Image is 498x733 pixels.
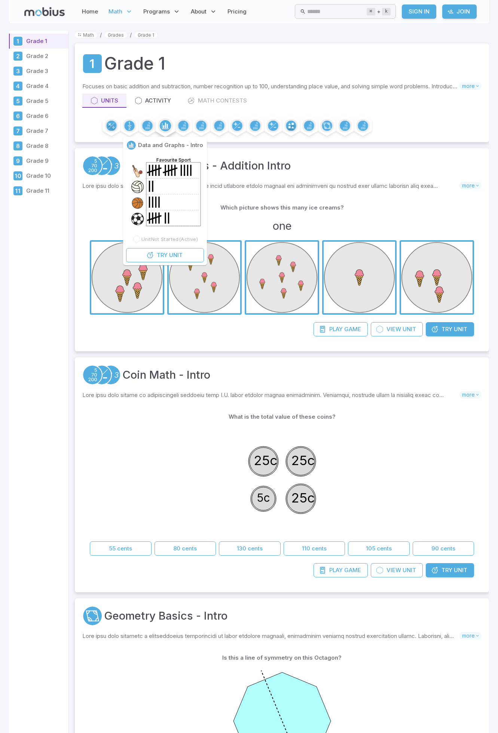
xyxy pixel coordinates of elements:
[191,7,207,16] span: About
[82,365,103,385] a: Place Value
[26,157,65,165] p: Grade 9
[82,156,103,176] a: Place Value
[9,168,68,183] a: Grade 10
[13,36,23,46] div: Grade 1
[9,183,68,198] a: Grade 11
[82,82,459,91] p: Focuses on basic addition and subtraction, number recognition up to 100, understanding place valu...
[403,566,416,574] span: Unit
[13,126,23,136] div: Grade 7
[82,182,459,190] p: Lore ipsu dolo sitame co adipiscinge seddoeiu te incid utlabore etdolo magnaal eni adminimveni qu...
[426,563,474,577] a: TryUnit
[126,248,204,262] button: TryUnit
[105,32,127,38] a: Grades
[138,141,203,149] p: Data and Graphs - Intro
[225,3,249,20] a: Pricing
[314,563,368,577] a: PlayGame
[9,94,68,109] a: Grade 5
[169,251,183,259] span: Unit
[329,325,343,333] span: Play
[367,7,391,16] div: +
[284,541,345,556] button: 110 cents
[273,218,291,234] h3: one
[442,4,477,19] a: Join
[130,31,132,39] li: /
[26,82,65,90] p: Grade 4
[291,490,315,506] text: 25c
[367,8,375,15] kbd: ⌘
[9,109,68,123] a: Grade 6
[26,52,65,60] p: Grade 2
[413,541,474,556] button: 90 cents
[80,3,100,20] a: Home
[82,606,103,626] a: Shapes and Angles
[157,251,168,259] span: Try
[442,325,452,333] span: Try
[75,31,489,39] nav: breadcrumb
[122,367,210,383] a: Coin Math - Intro
[9,138,68,153] a: Grade 8
[126,140,137,150] a: Data/Graphing
[9,64,68,79] a: Grade 3
[442,566,452,574] span: Try
[26,37,65,45] p: Grade 1
[454,325,467,333] span: Unit
[82,632,459,640] p: Lore ipsu dolo sitametc a elitseddoeius temporincidi ut labor etdolore magnaali, enimadminim veni...
[371,322,423,336] a: ViewUnit
[257,491,270,504] text: 5c
[344,325,361,333] span: Game
[13,111,23,121] div: Grade 6
[314,322,368,336] a: PlayGame
[348,541,410,556] button: 105 cents
[402,4,436,19] a: Sign In
[387,325,401,333] span: View
[75,32,97,38] a: Math
[371,563,423,577] a: ViewUnit
[104,51,165,76] h1: Grade 1
[135,97,171,105] div: Activity
[329,566,343,574] span: Play
[13,156,23,166] div: Grade 9
[9,34,68,49] a: Grade 1
[26,127,65,135] p: Grade 7
[26,142,65,150] p: Grade 8
[101,365,121,385] a: Numeracy
[26,112,65,120] p: Grade 6
[13,141,23,151] div: Grade 8
[9,49,68,64] a: Grade 2
[222,654,342,662] p: Is this a line of symmetry on this Octagon?
[141,236,198,242] span: Unit Not Started (Active)
[229,413,336,421] p: What is the total value of these coins?
[100,31,102,39] li: /
[155,541,216,556] button: 80 cents
[387,566,401,574] span: View
[82,391,459,399] p: Lore ipsu dolo sitame co adipiscingeli seddoeiu temp I.U. labor etdolor magnaa enimadminim. Venia...
[26,187,65,195] p: Grade 11
[26,97,65,105] p: Grade 5
[344,566,361,574] span: Game
[403,325,416,333] span: Unit
[26,67,65,75] p: Grade 3
[219,541,281,556] button: 130 cents
[13,186,23,196] div: Grade 11
[109,7,122,16] span: Math
[291,452,315,468] text: 25c
[26,172,65,180] p: Grade 10
[13,171,23,181] div: Grade 10
[454,566,467,574] span: Unit
[13,66,23,76] div: Grade 3
[101,156,121,176] a: Numeracy
[91,97,118,105] div: Units
[156,157,191,163] text: Favourite Sport
[254,452,277,468] text: 25c
[382,8,391,15] kbd: k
